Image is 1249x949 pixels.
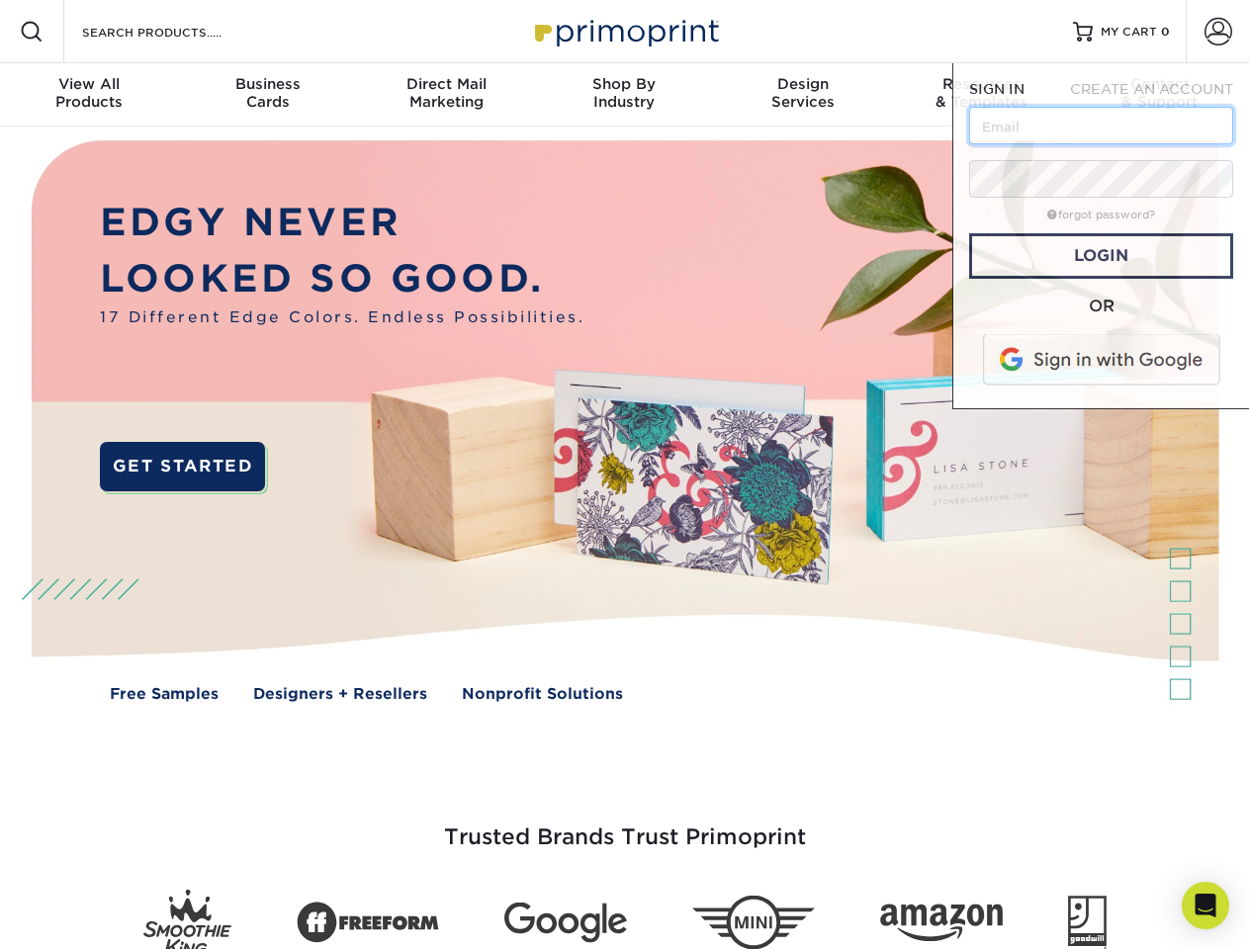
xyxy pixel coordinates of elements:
[892,63,1070,127] a: Resources& Templates
[100,442,265,491] a: GET STARTED
[1070,81,1233,97] span: CREATE AN ACCOUNT
[969,295,1233,318] div: OR
[80,20,273,43] input: SEARCH PRODUCTS.....
[462,683,623,706] a: Nonprofit Solutions
[969,81,1025,97] span: SIGN IN
[535,75,713,111] div: Industry
[178,75,356,93] span: Business
[1068,896,1107,949] img: Goodwill
[357,75,535,93] span: Direct Mail
[1101,24,1157,41] span: MY CART
[253,683,427,706] a: Designers + Resellers
[1161,25,1170,39] span: 0
[892,75,1070,111] div: & Templates
[714,75,892,93] span: Design
[100,195,584,251] p: EDGY NEVER
[178,63,356,127] a: BusinessCards
[357,75,535,111] div: Marketing
[714,75,892,111] div: Services
[1047,209,1155,221] a: forgot password?
[100,251,584,307] p: LOOKED SO GOOD.
[357,63,535,127] a: Direct MailMarketing
[526,10,724,52] img: Primoprint
[46,777,1204,874] h3: Trusted Brands Trust Primoprint
[969,233,1233,279] a: Login
[110,683,219,706] a: Free Samples
[178,75,356,111] div: Cards
[504,903,627,943] img: Google
[1182,882,1229,929] div: Open Intercom Messenger
[535,63,713,127] a: Shop ByIndustry
[892,75,1070,93] span: Resources
[5,889,168,942] iframe: Google Customer Reviews
[535,75,713,93] span: Shop By
[100,306,584,329] span: 17 Different Edge Colors. Endless Possibilities.
[880,905,1003,942] img: Amazon
[969,107,1233,144] input: Email
[714,63,892,127] a: DesignServices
